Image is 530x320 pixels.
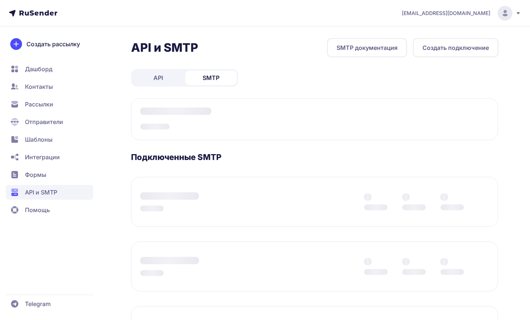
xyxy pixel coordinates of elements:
span: Создать рассылку [26,40,80,48]
a: Telegram [6,297,93,311]
span: Шаблоны [25,135,52,144]
span: Дашборд [25,65,52,73]
span: [EMAIL_ADDRESS][DOMAIN_NAME] [402,10,490,17]
a: SMTP документация [327,38,407,57]
span: Помощь [25,206,50,214]
span: Telegram [25,299,51,308]
h3: Подключенные SMTP [131,152,498,162]
span: Интеграции [25,153,60,161]
span: Рассылки [25,100,53,109]
a: SMTP [185,70,237,85]
span: API и SMTP [25,188,57,197]
h2: API и SMTP [131,40,198,55]
a: API [132,70,184,85]
span: Формы [25,170,46,179]
span: Отправители [25,117,63,126]
span: API [153,73,163,82]
button: Создать подключение [413,38,498,57]
span: SMTP [203,73,219,82]
span: Контакты [25,82,53,91]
